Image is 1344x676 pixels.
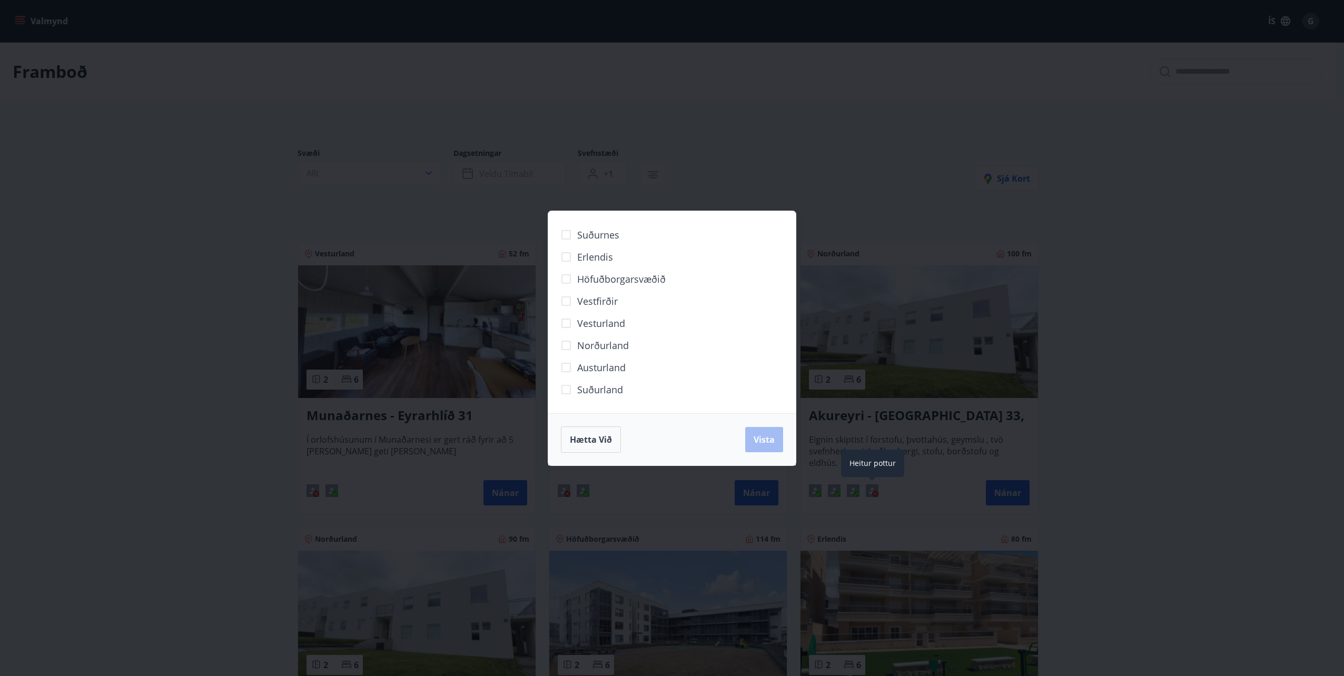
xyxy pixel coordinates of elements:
[577,250,613,264] span: Erlendis
[561,426,621,453] button: Hætta við
[577,361,626,374] span: Austurland
[577,383,623,396] span: Suðurland
[577,339,629,352] span: Norðurland
[577,228,619,242] span: Suðurnes
[577,294,618,308] span: Vestfirðir
[570,434,612,445] span: Hætta við
[577,316,625,330] span: Vesturland
[577,272,666,286] span: Höfuðborgarsvæðið
[841,450,904,477] div: Heitur pottur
